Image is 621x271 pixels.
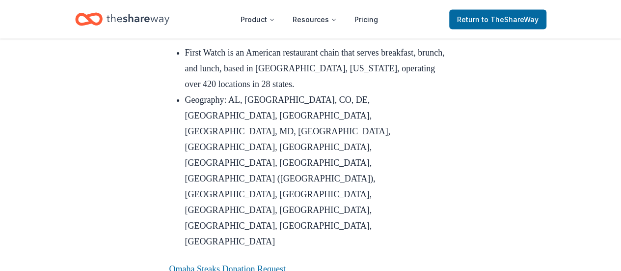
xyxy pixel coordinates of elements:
[457,14,539,26] span: Return
[233,10,283,30] button: Product
[233,8,386,31] nav: Main
[285,10,345,30] button: Resources
[75,8,169,31] a: Home
[185,45,452,92] li: First Watch is an American restaurant chain that serves breakfast, brunch, and lunch, based in [G...
[347,10,386,30] a: Pricing
[185,92,452,249] li: Geography: AL, [GEOGRAPHIC_DATA], CO, DE, [GEOGRAPHIC_DATA], [GEOGRAPHIC_DATA], [GEOGRAPHIC_DATA]...
[482,15,539,24] span: to TheShareWay
[449,10,546,30] a: Returnto TheShareWay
